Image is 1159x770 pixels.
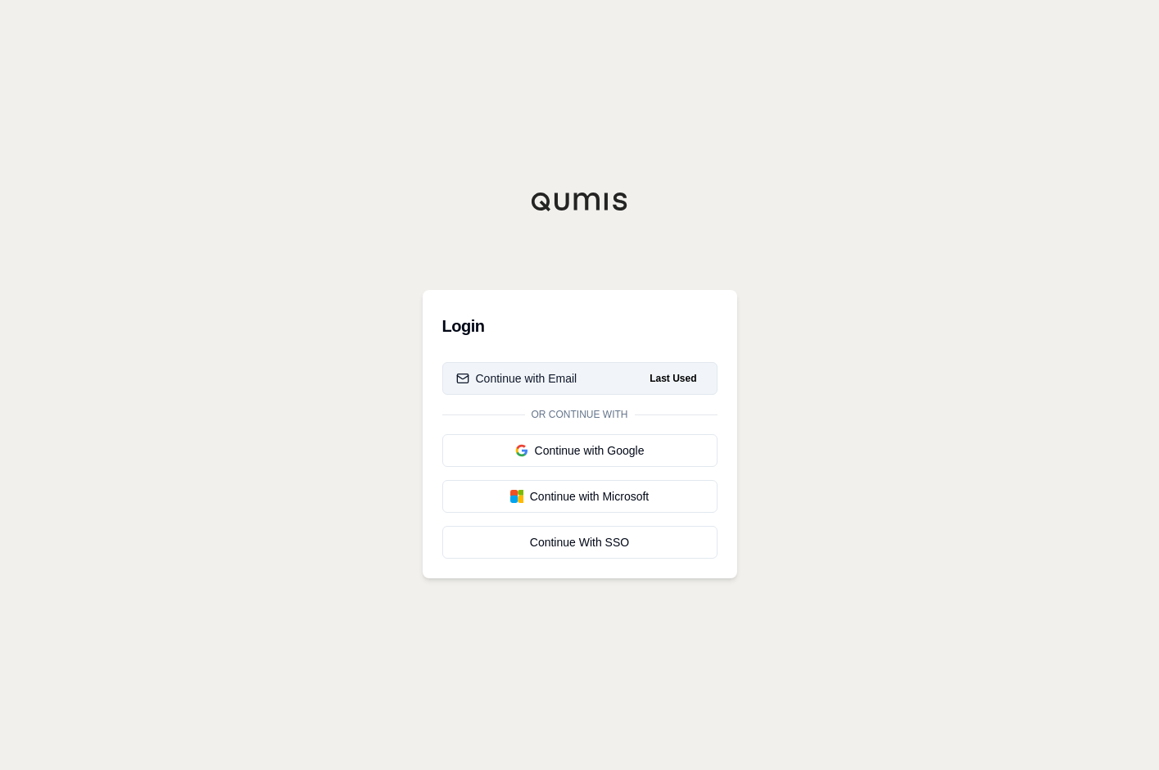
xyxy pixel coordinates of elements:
[456,370,577,387] div: Continue with Email
[456,442,704,459] div: Continue with Google
[456,488,704,505] div: Continue with Microsoft
[442,362,718,395] button: Continue with EmailLast Used
[531,192,629,211] img: Qumis
[525,408,635,421] span: Or continue with
[643,369,703,388] span: Last Used
[456,534,704,550] div: Continue With SSO
[442,526,718,559] a: Continue With SSO
[442,480,718,513] button: Continue with Microsoft
[442,434,718,467] button: Continue with Google
[442,310,718,342] h3: Login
